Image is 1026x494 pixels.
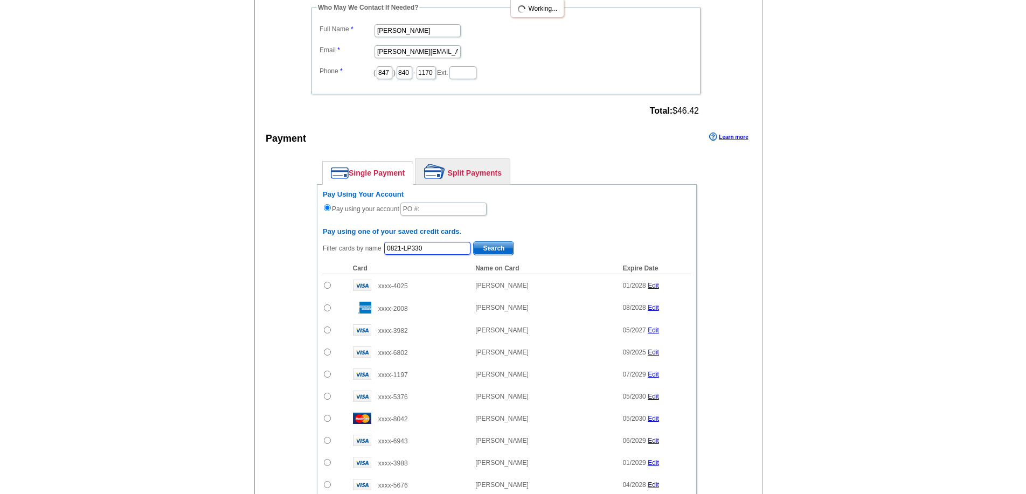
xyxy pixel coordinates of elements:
span: xxxx-4025 [378,282,408,290]
img: visa.gif [353,324,371,336]
a: Edit [648,481,659,489]
span: 08/2028 [622,304,646,311]
span: 06/2029 [622,437,646,444]
a: Edit [648,459,659,467]
a: Edit [648,393,659,400]
span: [PERSON_NAME] [475,282,529,289]
a: Edit [648,371,659,378]
img: visa.gif [353,391,371,402]
a: Learn more [709,133,748,141]
span: xxxx-3988 [378,460,408,467]
img: amex.gif [353,302,371,314]
span: Search [474,242,514,255]
span: 01/2028 [622,282,646,289]
a: Edit [648,282,659,289]
span: 01/2029 [622,459,646,467]
a: Edit [648,415,659,422]
span: xxxx-6802 [378,349,408,357]
span: xxxx-8042 [378,415,408,423]
span: 05/2030 [622,415,646,422]
span: [PERSON_NAME] [475,481,529,489]
span: [PERSON_NAME] [475,459,529,467]
legend: Who May We Contact If Needed? [317,3,419,12]
span: [PERSON_NAME] [475,415,529,422]
span: xxxx-2008 [378,305,408,312]
span: $46.42 [650,106,699,116]
span: xxxx-1197 [378,371,408,379]
div: Payment [266,131,306,146]
dd: ( ) - Ext. [317,64,695,80]
h6: Pay using one of your saved credit cards. [323,227,691,236]
img: visa.gif [353,280,371,291]
th: Expire Date [617,263,691,274]
span: [PERSON_NAME] [475,437,529,444]
span: [PERSON_NAME] [475,326,529,334]
img: visa.gif [353,346,371,358]
a: Split Payments [416,158,510,184]
span: [PERSON_NAME] [475,371,529,378]
span: xxxx-6943 [378,437,408,445]
a: Edit [648,326,659,334]
span: xxxx-5676 [378,482,408,489]
a: Edit [648,437,659,444]
button: Search [473,241,514,255]
h6: Pay Using Your Account [323,190,691,199]
label: Phone [320,66,373,76]
label: Email [320,45,373,55]
img: visa.gif [353,479,371,490]
span: [PERSON_NAME] [475,349,529,356]
a: Edit [648,304,659,311]
span: 07/2029 [622,371,646,378]
a: Edit [648,349,659,356]
a: Single Payment [323,162,413,184]
th: Name on Card [470,263,617,274]
img: visa.gif [353,368,371,380]
img: single-payment.png [331,167,349,179]
span: 09/2025 [622,349,646,356]
input: PO #: [400,203,487,215]
label: Full Name [320,24,373,34]
img: visa.gif [353,435,371,446]
span: 05/2027 [622,326,646,334]
label: Filter cards by name [323,243,382,253]
span: 04/2028 [622,481,646,489]
th: Card [348,263,470,274]
iframe: LiveChat chat widget [810,243,1026,494]
span: [PERSON_NAME] [475,304,529,311]
img: split-payment.png [424,164,445,179]
img: mast.gif [353,413,371,424]
span: xxxx-5376 [378,393,408,401]
strong: Total: [650,106,673,115]
span: xxxx-3982 [378,327,408,335]
div: Pay using your account [323,190,691,217]
span: [PERSON_NAME] [475,393,529,400]
img: visa.gif [353,457,371,468]
span: 05/2030 [622,393,646,400]
img: loading... [517,5,526,13]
